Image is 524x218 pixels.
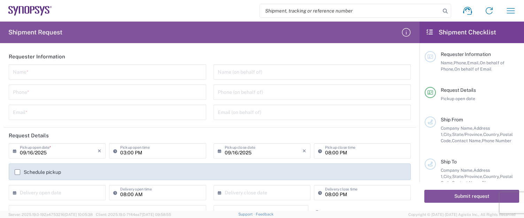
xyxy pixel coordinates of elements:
[15,169,61,175] label: Schedule pickup
[483,174,500,179] span: Country,
[9,132,49,139] h2: Request Details
[9,53,65,60] h2: Requester Information
[98,145,101,156] i: ×
[444,132,452,137] span: City,
[452,180,482,185] span: Contact Name,
[483,132,500,137] span: Country,
[260,4,440,17] input: Shipment, tracking or reference number
[8,28,62,37] h2: Shipment Request
[142,212,171,217] span: [DATE] 09:58:55
[441,96,475,101] span: Pickup open date
[444,174,452,179] span: City,
[441,117,463,122] span: Ship From
[8,212,93,217] span: Server: 2025.19.0-192a4753216
[96,212,171,217] span: Client: 2025.19.0-7f44ea7
[441,87,476,93] span: Request Details
[467,60,480,65] span: Email,
[441,126,473,131] span: Company Name,
[482,138,511,143] span: Phone Number
[441,60,454,65] span: Name,
[452,132,483,137] span: State/Province,
[441,168,473,173] span: Company Name,
[408,211,516,218] span: Copyright © [DATE]-[DATE] Agistix Inc., All Rights Reserved
[452,174,483,179] span: State/Province,
[452,138,482,143] span: Contact Name,
[424,190,519,203] button: Submit request
[302,145,306,156] i: ×
[441,159,457,164] span: Ship To
[256,212,273,216] a: Feedback
[64,212,93,217] span: [DATE] 10:05:38
[441,51,491,57] span: Requester Information
[454,66,492,72] span: On behalf of Email
[426,28,496,37] h2: Shipment Checklist
[238,212,256,216] a: Support
[454,60,467,65] span: Phone,
[312,208,322,218] a: Add Reference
